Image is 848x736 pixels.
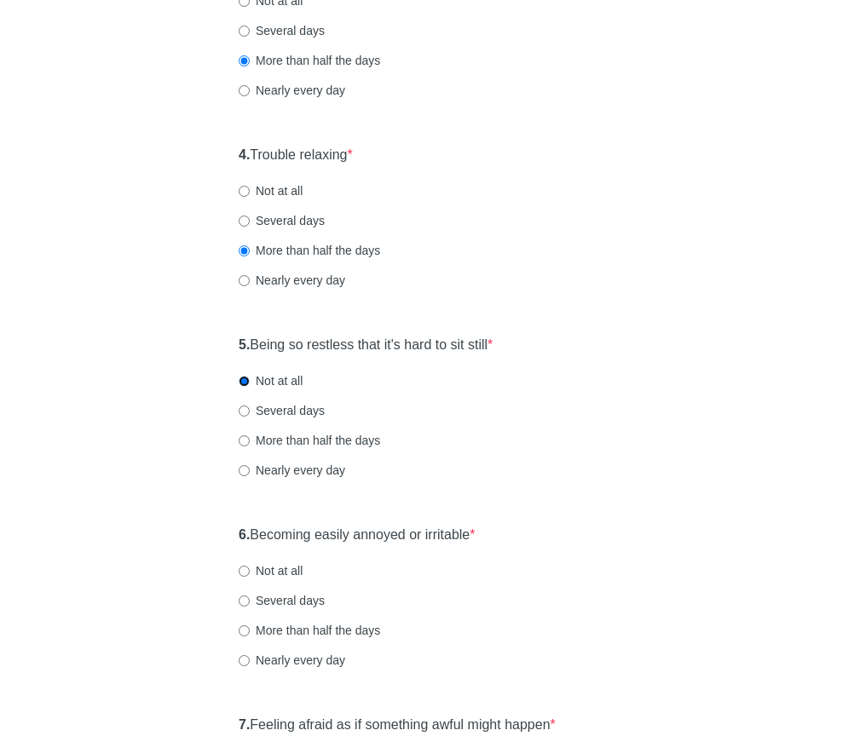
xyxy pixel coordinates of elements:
input: Nearly every day [239,275,250,286]
input: Not at all [239,566,250,577]
label: Several days [239,22,325,39]
label: Being so restless that it's hard to sit still [239,336,493,355]
label: Nearly every day [239,462,345,479]
input: More than half the days [239,625,250,636]
input: More than half the days [239,55,250,66]
input: More than half the days [239,435,250,446]
input: Nearly every day [239,85,250,96]
label: Trouble relaxing [239,146,353,165]
input: Not at all [239,186,250,197]
label: Nearly every day [239,272,345,289]
label: Not at all [239,372,303,389]
label: Not at all [239,182,303,199]
input: Nearly every day [239,465,250,476]
input: Several days [239,595,250,607]
label: More than half the days [239,242,380,259]
label: Several days [239,212,325,229]
input: Nearly every day [239,655,250,666]
input: More than half the days [239,245,250,256]
strong: 5. [239,337,250,352]
label: Nearly every day [239,652,345,669]
label: More than half the days [239,432,380,449]
strong: 7. [239,717,250,732]
input: Several days [239,26,250,37]
input: Several days [239,405,250,417]
label: Becoming easily annoyed or irritable [239,526,476,545]
strong: 6. [239,527,250,542]
label: Not at all [239,562,303,579]
input: Several days [239,216,250,227]
label: Nearly every day [239,82,345,99]
label: Several days [239,402,325,419]
input: Not at all [239,376,250,387]
label: More than half the days [239,52,380,69]
strong: 4. [239,147,250,162]
label: Several days [239,592,325,609]
label: More than half the days [239,622,380,639]
label: Feeling afraid as if something awful might happen [239,716,556,735]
